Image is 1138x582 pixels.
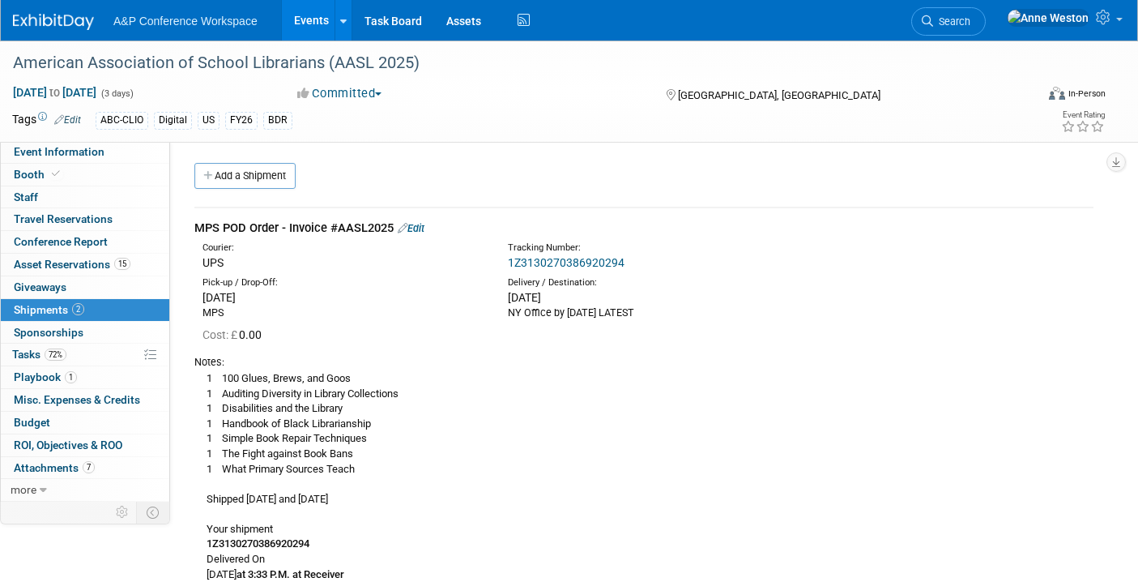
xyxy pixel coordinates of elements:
[911,7,986,36] a: Search
[12,111,81,130] td: Tags
[1,276,169,298] a: Giveaways
[508,306,789,320] div: NY Office by [DATE] LATEST
[398,222,424,234] a: Edit
[202,328,239,341] span: Cost: £
[14,168,63,181] span: Booth
[207,537,309,550] b: 1Z3130270386920294
[12,85,97,100] span: [DATE] [DATE]
[11,483,36,496] span: more
[96,112,148,129] div: ABC-CLIO
[14,303,84,316] span: Shipments
[14,235,108,248] span: Conference Report
[14,212,113,225] span: Travel Reservations
[202,276,484,289] div: Pick-up / Drop-Off:
[1,164,169,186] a: Booth
[198,112,220,129] div: US
[14,439,122,451] span: ROI, Objectives & ROO
[1,434,169,456] a: ROI, Objectives & ROO
[1,141,169,163] a: Event Information
[13,14,94,30] img: ExhibitDay
[933,15,970,28] span: Search
[45,349,66,361] span: 72%
[113,15,258,28] span: A&P Conference Workspace
[1,366,169,388] a: Playbook1
[65,371,77,383] span: 1
[14,258,130,271] span: Asset Reservations
[14,416,50,429] span: Budget
[508,289,789,306] div: [DATE]
[1,457,169,479] a: Attachments7
[100,88,134,99] span: (3 days)
[12,348,66,361] span: Tasks
[508,242,865,255] div: Tracking Number:
[72,303,84,315] span: 2
[47,86,62,99] span: to
[1,389,169,411] a: Misc. Expenses & Credits
[14,370,77,383] span: Playbook
[263,112,292,129] div: BDR
[194,355,1093,370] div: Notes:
[137,502,170,523] td: Toggle Event Tabs
[508,276,789,289] div: Delivery / Destination:
[14,190,38,203] span: Staff
[1,299,169,321] a: Shipments2
[1068,88,1106,100] div: In-Person
[83,461,95,473] span: 7
[1061,111,1105,119] div: Event Rating
[202,328,268,341] span: 0.00
[225,112,258,129] div: FY26
[944,84,1106,109] div: Event Format
[1,344,169,366] a: Tasks72%
[54,114,81,126] a: Edit
[1,208,169,230] a: Travel Reservations
[194,220,1093,237] div: MPS POD Order - Invoice #AASL2025
[7,49,1012,78] div: American Association of School Librarians (AASL 2025)
[1,479,169,501] a: more
[508,256,624,269] a: 1Z3130270386920294
[1,254,169,276] a: Asset Reservations15
[1,412,169,434] a: Budget
[14,145,104,158] span: Event Information
[1007,9,1089,27] img: Anne Weston
[14,393,140,406] span: Misc. Expenses & Credits
[1,231,169,253] a: Conference Report
[237,568,290,580] b: at 3:33 P.M.
[14,461,95,474] span: Attachments
[114,258,130,270] span: 15
[154,112,192,129] div: Digital
[194,163,296,189] a: Add a Shipment
[1,186,169,208] a: Staff
[292,568,344,580] b: at Receiver
[292,85,388,102] button: Committed
[202,306,484,320] div: MPS
[202,242,484,255] div: Courier:
[52,169,60,178] i: Booth reservation complete
[202,289,484,306] div: [DATE]
[109,502,137,523] td: Personalize Event Tab Strip
[202,255,484,271] div: UPS
[14,326,83,339] span: Sponsorships
[1049,87,1065,100] img: Format-Inperson.png
[14,280,66,293] span: Giveaways
[1,322,169,344] a: Sponsorships
[678,89,880,101] span: [GEOGRAPHIC_DATA], [GEOGRAPHIC_DATA]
